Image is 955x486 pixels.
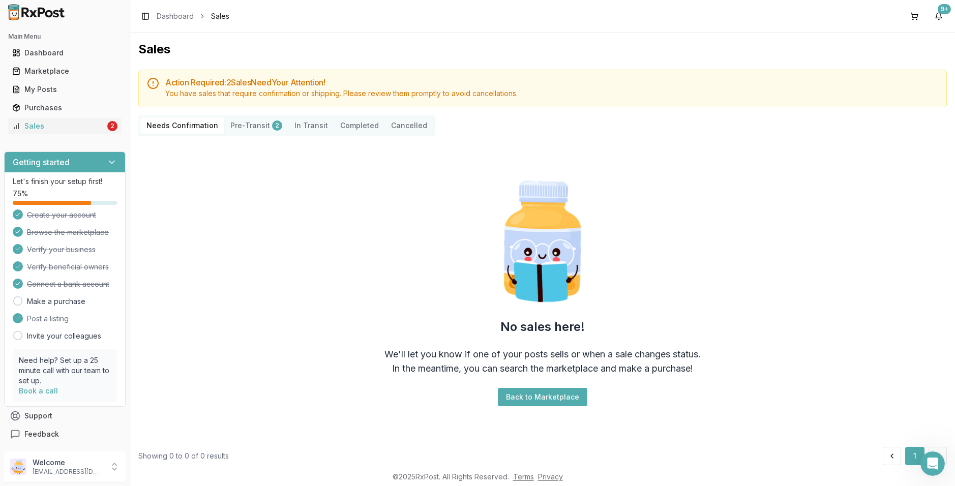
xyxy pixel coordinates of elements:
div: 2 [272,120,282,131]
span: Browse the marketplace [27,227,109,237]
div: 9+ [938,4,951,14]
button: Dashboard [4,45,126,61]
a: Invite your colleagues [27,331,101,341]
button: Completed [334,117,385,134]
div: Dashboard [12,48,117,58]
a: Marketplace [8,62,122,80]
span: Create your account [27,210,96,220]
img: User avatar [10,459,26,475]
div: Marketplace [12,66,117,76]
p: [EMAIL_ADDRESS][DOMAIN_NAME] [33,468,103,476]
div: You have sales that require confirmation or shipping. Please review them promptly to avoid cancel... [165,88,938,99]
h5: Action Required: 2 Sale s Need Your Attention! [165,78,938,86]
h2: Main Menu [8,33,122,41]
button: Needs Confirmation [140,117,224,134]
a: Dashboard [8,44,122,62]
button: Sales2 [4,118,126,134]
img: Smart Pill Bottle [477,176,608,307]
a: Book a call [19,386,58,395]
div: We'll let you know if one of your posts sells or when a sale changes status. [384,347,701,361]
p: Need help? Set up a 25 minute call with our team to set up. [19,355,111,386]
span: 75 % [13,189,28,199]
a: Terms [513,472,534,481]
div: In the meantime, you can search the marketplace and make a purchase! [392,361,693,376]
a: Make a purchase [27,296,85,307]
div: Sales [12,121,105,131]
img: RxPost Logo [4,4,69,20]
nav: breadcrumb [157,11,229,21]
button: Cancelled [385,117,433,134]
a: Sales2 [8,117,122,135]
button: Support [4,407,126,425]
span: Feedback [24,429,59,439]
button: In Transit [288,117,334,134]
a: Privacy [538,472,563,481]
h2: No sales here! [500,319,585,335]
div: My Posts [12,84,117,95]
a: My Posts [8,80,122,99]
div: 2 [107,121,117,131]
a: Purchases [8,99,122,117]
span: Post a listing [27,314,69,324]
button: 9+ [931,8,947,24]
button: Feedback [4,425,126,443]
button: Purchases [4,100,126,116]
h3: Getting started [13,156,70,168]
button: 1 [905,447,924,465]
p: Let's finish your setup first! [13,176,117,187]
span: Verify beneficial owners [27,262,109,272]
h1: Sales [138,41,947,57]
div: Purchases [12,103,117,113]
button: Marketplace [4,63,126,79]
button: Pre-Transit [224,117,288,134]
div: Showing 0 to 0 of 0 results [138,451,229,461]
span: Sales [211,11,229,21]
span: Verify your business [27,245,96,255]
iframe: Intercom live chat [920,451,945,476]
button: My Posts [4,81,126,98]
p: Welcome [33,458,103,468]
button: Back to Marketplace [498,388,587,406]
a: Dashboard [157,11,194,21]
span: Connect a bank account [27,279,109,289]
